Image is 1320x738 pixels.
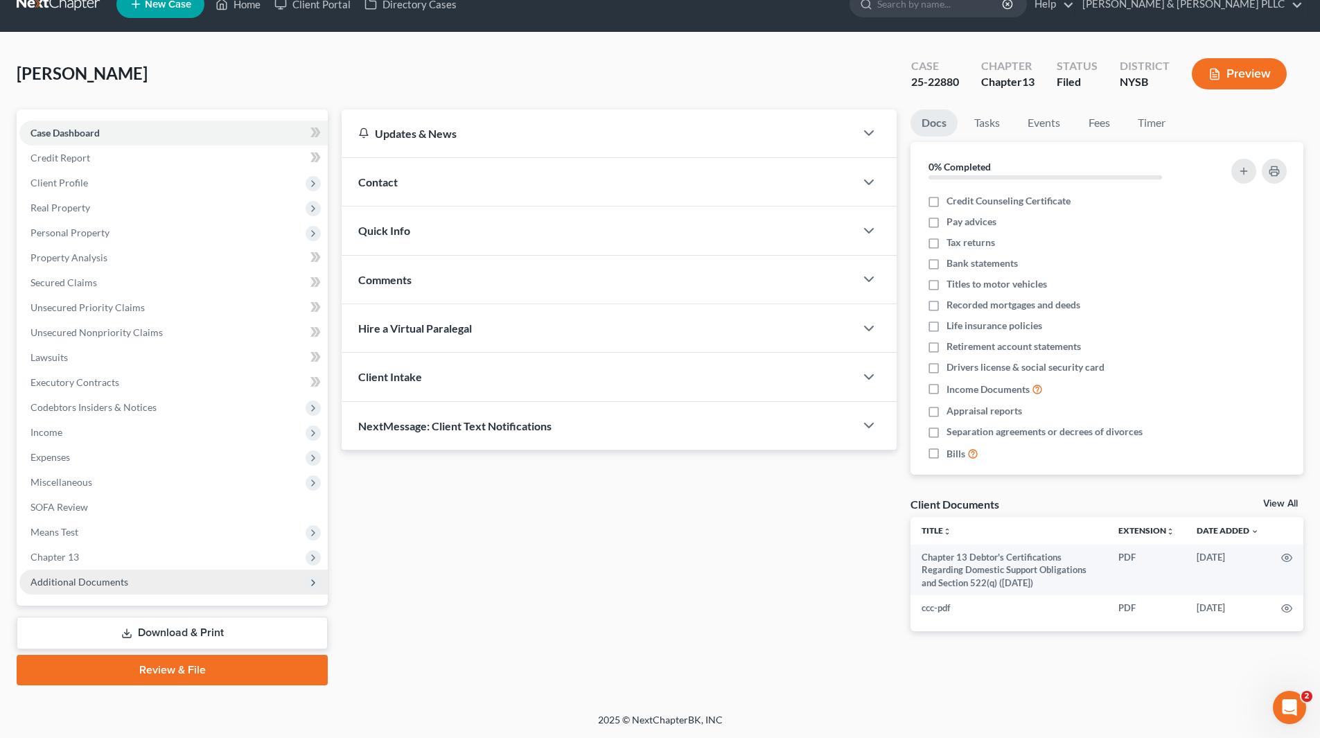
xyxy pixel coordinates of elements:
[947,404,1022,418] span: Appraisal reports
[1166,527,1174,536] i: unfold_more
[30,401,157,413] span: Codebtors Insiders & Notices
[947,298,1080,312] span: Recorded mortgages and deeds
[19,320,328,345] a: Unsecured Nonpriority Claims
[1022,75,1035,88] span: 13
[1197,525,1259,536] a: Date Added expand_more
[358,322,472,335] span: Hire a Virtual Paralegal
[30,301,145,313] span: Unsecured Priority Claims
[947,447,965,461] span: Bills
[19,270,328,295] a: Secured Claims
[30,326,163,338] span: Unsecured Nonpriority Claims
[947,319,1042,333] span: Life insurance policies
[981,58,1035,74] div: Chapter
[30,501,88,513] span: SOFA Review
[1127,109,1177,137] a: Timer
[1120,74,1170,90] div: NYSB
[1017,109,1071,137] a: Events
[943,527,951,536] i: unfold_more
[947,215,996,229] span: Pay advices
[19,345,328,370] a: Lawsuits
[1186,545,1270,595] td: [DATE]
[30,526,78,538] span: Means Test
[1120,58,1170,74] div: District
[358,175,398,188] span: Contact
[1273,691,1306,724] iframe: Intercom live chat
[1301,691,1312,702] span: 2
[1118,525,1174,536] a: Extensionunfold_more
[19,295,328,320] a: Unsecured Priority Claims
[19,370,328,395] a: Executory Contracts
[947,383,1030,396] span: Income Documents
[947,194,1071,208] span: Credit Counseling Certificate
[30,276,97,288] span: Secured Claims
[265,713,1055,738] div: 2025 © NextChapterBK, INC
[1263,499,1298,509] a: View All
[910,497,999,511] div: Client Documents
[30,551,79,563] span: Chapter 13
[17,655,328,685] a: Review & File
[1107,595,1186,620] td: PDF
[947,360,1105,374] span: Drivers license & social security card
[981,74,1035,90] div: Chapter
[947,277,1047,291] span: Titles to motor vehicles
[929,161,991,173] strong: 0% Completed
[1057,74,1098,90] div: Filed
[30,202,90,213] span: Real Property
[19,121,328,146] a: Case Dashboard
[1192,58,1287,89] button: Preview
[17,617,328,649] a: Download & Print
[358,370,422,383] span: Client Intake
[911,58,959,74] div: Case
[19,495,328,520] a: SOFA Review
[358,419,552,432] span: NextMessage: Client Text Notifications
[30,127,100,139] span: Case Dashboard
[19,245,328,270] a: Property Analysis
[1251,527,1259,536] i: expand_more
[1077,109,1121,137] a: Fees
[358,224,410,237] span: Quick Info
[947,340,1081,353] span: Retirement account statements
[963,109,1011,137] a: Tasks
[17,63,148,83] span: [PERSON_NAME]
[30,351,68,363] span: Lawsuits
[19,146,328,170] a: Credit Report
[30,451,70,463] span: Expenses
[358,273,412,286] span: Comments
[922,525,951,536] a: Titleunfold_more
[30,426,62,438] span: Income
[1107,545,1186,595] td: PDF
[911,74,959,90] div: 25-22880
[30,376,119,388] span: Executory Contracts
[947,425,1143,439] span: Separation agreements or decrees of divorces
[1186,595,1270,620] td: [DATE]
[1057,58,1098,74] div: Status
[910,595,1107,620] td: ccc-pdf
[947,256,1018,270] span: Bank statements
[358,126,838,141] div: Updates & News
[30,177,88,188] span: Client Profile
[947,236,995,249] span: Tax returns
[910,545,1107,595] td: Chapter 13 Debtor's Certifications Regarding Domestic Support Obligations and Section 522(q) ([DA...
[30,227,109,238] span: Personal Property
[30,252,107,263] span: Property Analysis
[30,476,92,488] span: Miscellaneous
[910,109,958,137] a: Docs
[30,576,128,588] span: Additional Documents
[30,152,90,164] span: Credit Report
